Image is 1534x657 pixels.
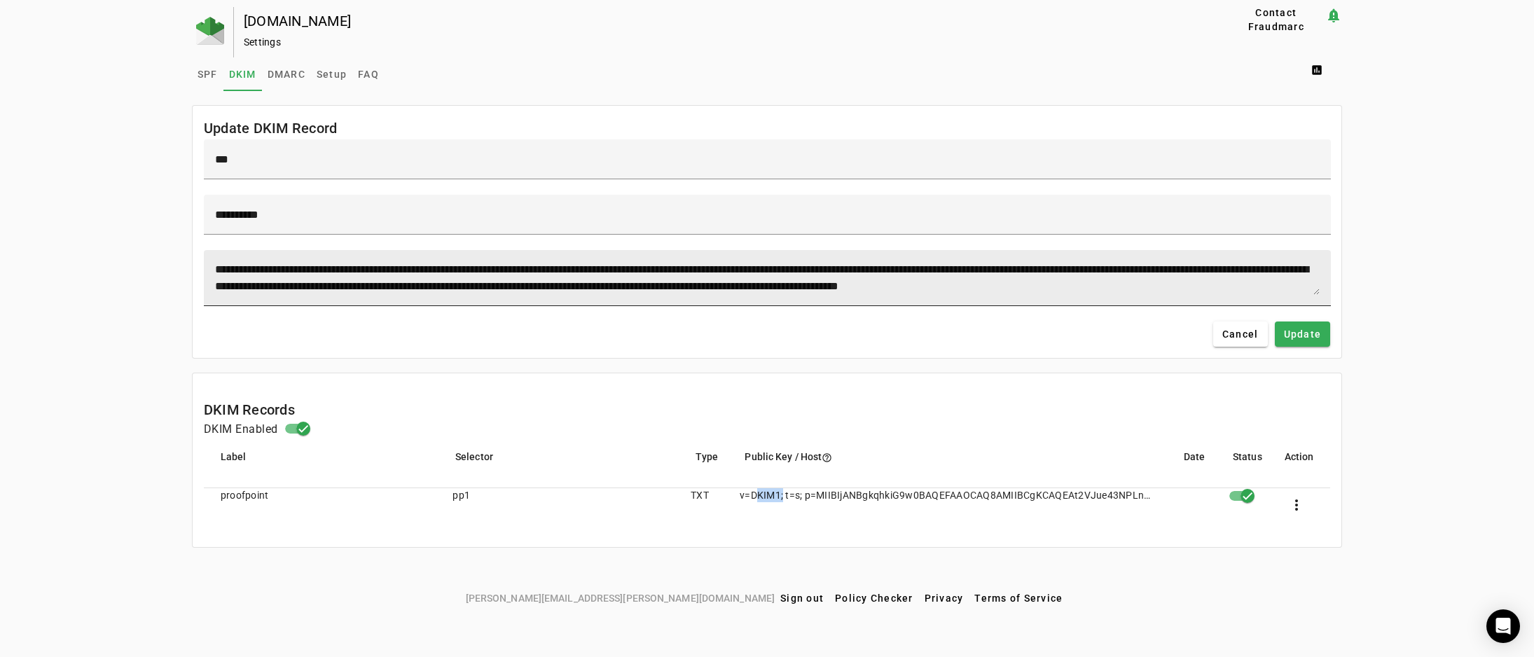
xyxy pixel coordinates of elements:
a: Setup [311,57,352,91]
mat-header-cell: Label [204,449,444,488]
img: Fraudmarc Logo [196,17,224,45]
h4: DKIM Enabled [204,421,278,438]
a: DKIM [223,57,262,91]
span: [PERSON_NAME][EMAIL_ADDRESS][PERSON_NAME][DOMAIN_NAME] [466,590,775,606]
span: Sign out [780,593,824,604]
button: Terms of Service [969,586,1068,611]
button: Contact Fraudmarc [1226,7,1325,32]
mat-header-cell: Type [684,449,733,488]
mat-header-cell: Selector [444,449,684,488]
mat-cell: TXT [679,488,728,522]
mat-header-cell: Date [1173,449,1222,488]
span: Cancel [1222,327,1259,341]
span: Contact Fraudmarc [1232,6,1320,34]
span: SPF [198,69,218,79]
div: Settings [244,35,1182,49]
span: Privacy [925,593,964,604]
span: Terms of Service [974,593,1063,604]
mat-header-cell: Action [1273,449,1331,488]
a: SPF [192,57,223,91]
span: Update [1284,327,1322,341]
mat-card-title: DKIM Records [204,399,295,421]
span: DMARC [268,69,305,79]
span: Policy Checker [835,593,913,604]
button: Cancel [1213,321,1268,347]
span: FAQ [358,69,379,79]
button: Sign out [775,586,829,611]
button: Privacy [919,586,969,611]
mat-cell: pp1 [441,488,679,522]
mat-header-cell: Public Key / Host [733,449,1173,488]
mat-icon: notification_important [1325,7,1342,24]
a: FAQ [352,57,385,91]
mat-cell: proofpoint [204,488,442,522]
mat-header-cell: Status [1222,449,1273,488]
button: Update [1275,321,1331,347]
a: DMARC [262,57,311,91]
div: Open Intercom Messenger [1486,609,1520,643]
button: Policy Checker [829,586,919,611]
i: help_outline [822,452,832,463]
mat-cell: v=DKIM1; t=s; p=MIIBIjANBgkqhkiG9w0BAQEFAAOCAQ8AMIIBCgKCAQEAt2VJue43NPLn5mepYd/I6EduhdbN8zQqKe5Ii... [728,488,1162,522]
mat-card-title: Update DKIM Record [204,117,338,139]
span: Setup [317,69,347,79]
div: [DOMAIN_NAME] [244,14,1182,28]
span: DKIM [229,69,256,79]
